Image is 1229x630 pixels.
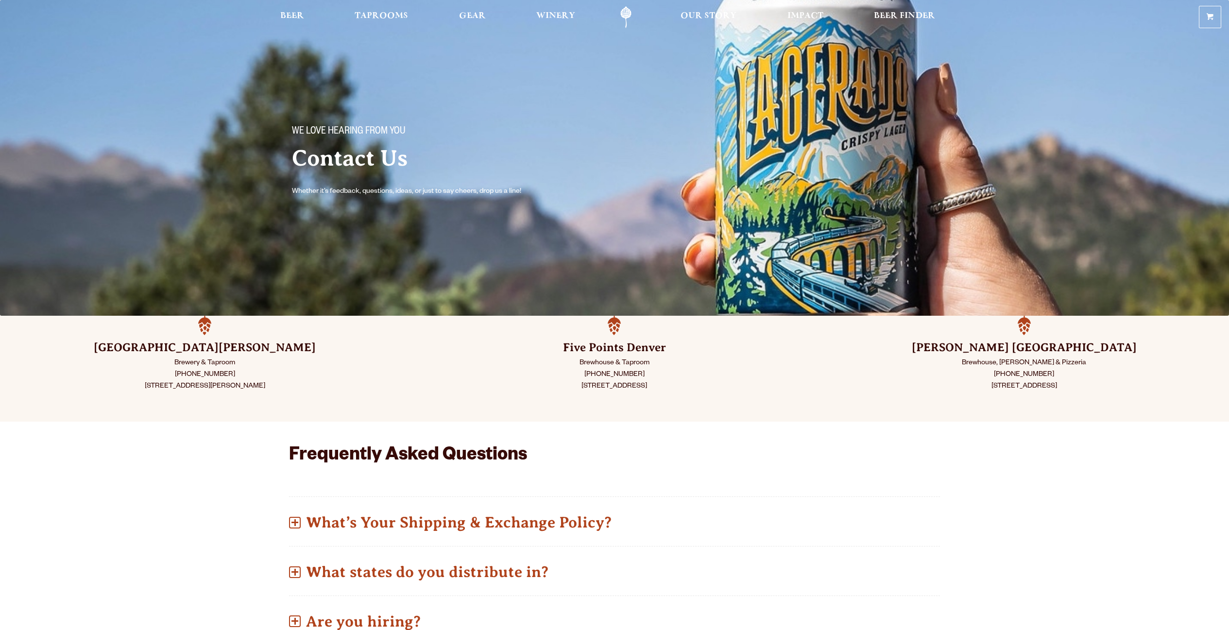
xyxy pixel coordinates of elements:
span: Taprooms [355,12,408,20]
h3: [PERSON_NAME] [GEOGRAPHIC_DATA] [844,340,1205,356]
h2: Contact Us [292,146,595,170]
p: Brewhouse, [PERSON_NAME] & Pizzeria [PHONE_NUMBER] [STREET_ADDRESS] [844,358,1205,392]
a: Gear [453,6,492,28]
a: Our Story [674,6,743,28]
p: What states do you distribute in? [289,555,940,589]
span: Our Story [681,12,736,20]
h3: Five Points Denver [434,340,795,356]
span: Beer Finder [874,12,935,20]
span: Impact [787,12,823,20]
h2: Frequently Asked Questions [289,446,802,467]
p: What’s Your Shipping & Exchange Policy? [289,505,940,540]
span: Beer [280,12,304,20]
p: Brewhouse & Taproom [PHONE_NUMBER] [STREET_ADDRESS] [434,358,795,392]
a: Beer Finder [868,6,941,28]
a: Odell Home [608,6,644,28]
a: Impact [781,6,830,28]
a: Taprooms [348,6,414,28]
h3: [GEOGRAPHIC_DATA][PERSON_NAME] [24,340,385,356]
span: Winery [536,12,575,20]
span: We love hearing from you [292,126,406,138]
p: Whether it’s feedback, questions, ideas, or just to say cheers, drop us a line! [292,186,541,198]
span: Gear [459,12,486,20]
a: Winery [530,6,581,28]
a: Beer [274,6,310,28]
p: Brewery & Taproom [PHONE_NUMBER] [STREET_ADDRESS][PERSON_NAME] [24,358,385,392]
